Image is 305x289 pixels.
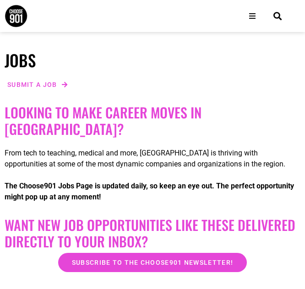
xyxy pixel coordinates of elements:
[5,79,71,91] a: Submit a job
[7,81,57,88] span: Submit a job
[72,259,233,266] span: Subscribe to the Choose901 newsletter!
[58,253,247,272] a: Subscribe to the Choose901 newsletter!
[270,9,285,24] div: Search
[5,182,294,201] strong: The Choose901 Jobs Page is updated daily, so keep an eye out. The perfect opportunity might pop u...
[5,50,300,70] h1: Jobs
[244,8,261,24] div: Open/Close Menu
[5,148,300,170] p: From tech to teaching, medical and more, [GEOGRAPHIC_DATA] is thriving with opportunities at some...
[5,104,300,137] h2: Looking to make career moves in [GEOGRAPHIC_DATA]?
[5,217,300,250] h2: Want New Job Opportunities like these Delivered Directly to your Inbox?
